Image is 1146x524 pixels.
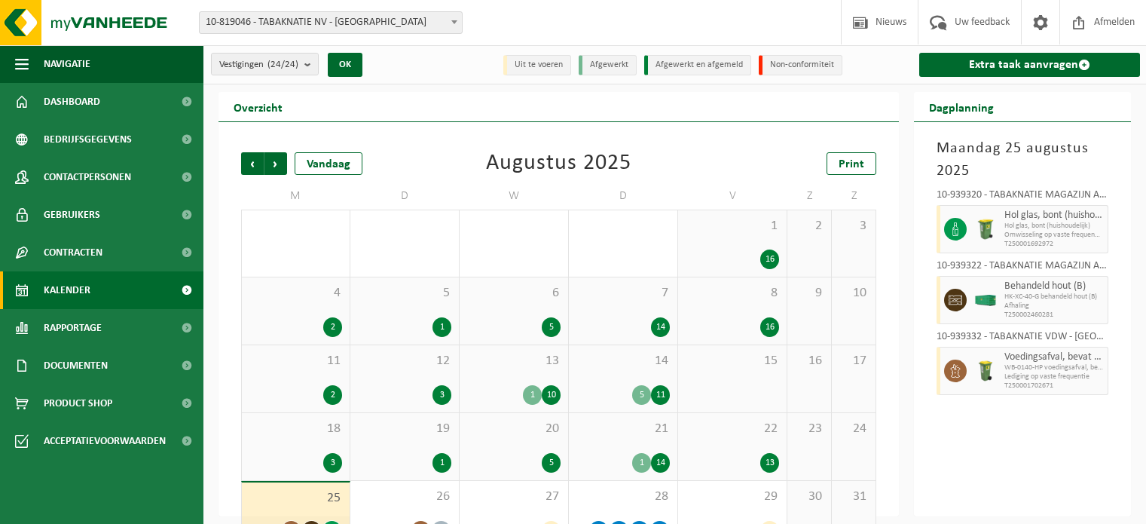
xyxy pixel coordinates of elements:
[44,45,90,83] span: Navigatie
[795,285,824,302] span: 9
[1004,302,1104,311] span: Afhaling
[787,182,832,210] td: Z
[919,53,1140,77] a: Extra taak aanvragen
[44,422,166,460] span: Acceptatievoorwaarden
[542,453,561,473] div: 5
[651,453,670,473] div: 14
[632,453,651,473] div: 1
[44,234,102,271] span: Contracten
[839,158,864,170] span: Print
[323,317,342,337] div: 2
[1004,372,1104,382] span: Lediging op vaste frequentie
[1004,222,1104,231] span: Hol glas, bont (huishoudelijk)
[576,285,670,302] span: 7
[579,55,637,75] li: Afgewerkt
[839,489,868,505] span: 31
[651,317,670,337] div: 14
[576,489,670,505] span: 28
[678,182,787,210] td: V
[686,353,779,369] span: 15
[295,152,362,175] div: Vandaag
[974,218,997,241] img: WB-0240-HPE-GN-50
[795,218,824,234] span: 2
[503,55,571,75] li: Uit te voeren
[219,92,298,121] h2: Overzicht
[832,182,876,210] td: Z
[267,60,298,69] count: (24/24)
[264,152,287,175] span: Volgende
[974,295,997,306] img: HK-XC-40-GN-00
[460,182,569,210] td: W
[350,182,460,210] td: D
[542,317,561,337] div: 5
[249,353,342,369] span: 11
[358,489,451,505] span: 26
[760,453,779,473] div: 13
[467,353,561,369] span: 13
[839,353,868,369] span: 17
[44,347,108,385] span: Documenten
[795,421,824,437] span: 23
[44,83,100,121] span: Dashboard
[323,385,342,405] div: 2
[686,421,779,437] span: 22
[937,261,1108,276] div: 10-939322 - TABAKNATIE MAGAZIJN ARGOS - VERREBROEK
[358,285,451,302] span: 5
[937,332,1108,347] div: 10-939332 - TABAKNATIE VDW - [GEOGRAPHIC_DATA]
[795,353,824,369] span: 16
[467,285,561,302] span: 6
[1004,280,1104,293] span: Behandeld hout (B)
[486,152,631,175] div: Augustus 2025
[1004,382,1104,391] span: T250001702671
[467,489,561,505] span: 27
[249,490,342,507] span: 25
[914,92,1009,121] h2: Dagplanning
[1004,363,1104,372] span: WB-0140-HP voedingsafval, bevat producten van dierlijke oors
[937,137,1108,182] h3: Maandag 25 augustus 2025
[323,453,342,473] div: 3
[219,54,298,76] span: Vestigingen
[576,421,670,437] span: 21
[241,182,350,210] td: M
[839,218,868,234] span: 3
[44,196,100,234] span: Gebruikers
[827,152,876,175] a: Print
[467,421,561,437] span: 20
[937,190,1108,205] div: 10-939320 - TABAKNATIE MAGAZIJN AMOS POOLSE CHAUFFEUR - VERREBROEK
[523,385,542,405] div: 1
[432,453,451,473] div: 1
[686,489,779,505] span: 29
[651,385,670,405] div: 11
[1004,311,1104,320] span: T250002460281
[200,12,462,33] span: 10-819046 - TABAKNATIE NV - ANTWERPEN
[1004,293,1104,302] span: HK-XC-40-G behandeld hout (B)
[44,385,112,422] span: Product Shop
[839,421,868,437] span: 24
[44,121,132,158] span: Bedrijfsgegevens
[542,385,561,405] div: 10
[432,317,451,337] div: 1
[974,360,997,382] img: WB-0140-HPE-GN-50
[199,11,463,34] span: 10-819046 - TABAKNATIE NV - ANTWERPEN
[1004,351,1104,363] span: Voedingsafval, bevat producten van dierlijke oorsprong, onverpakt, categorie 3
[249,421,342,437] span: 18
[241,152,264,175] span: Vorige
[839,285,868,302] span: 10
[1004,240,1104,249] span: T250001692972
[432,385,451,405] div: 3
[1004,231,1104,240] span: Omwisseling op vaste frequentie (incl. verwerking)
[760,317,779,337] div: 16
[211,53,319,75] button: Vestigingen(24/24)
[44,271,90,309] span: Kalender
[249,285,342,302] span: 4
[1004,210,1104,222] span: Hol glas, bont (huishoudelijk)
[358,421,451,437] span: 19
[576,353,670,369] span: 14
[44,158,131,196] span: Contactpersonen
[759,55,842,75] li: Non-conformiteit
[644,55,751,75] li: Afgewerkt en afgemeld
[686,285,779,302] span: 8
[686,218,779,234] span: 1
[328,53,362,77] button: OK
[358,353,451,369] span: 12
